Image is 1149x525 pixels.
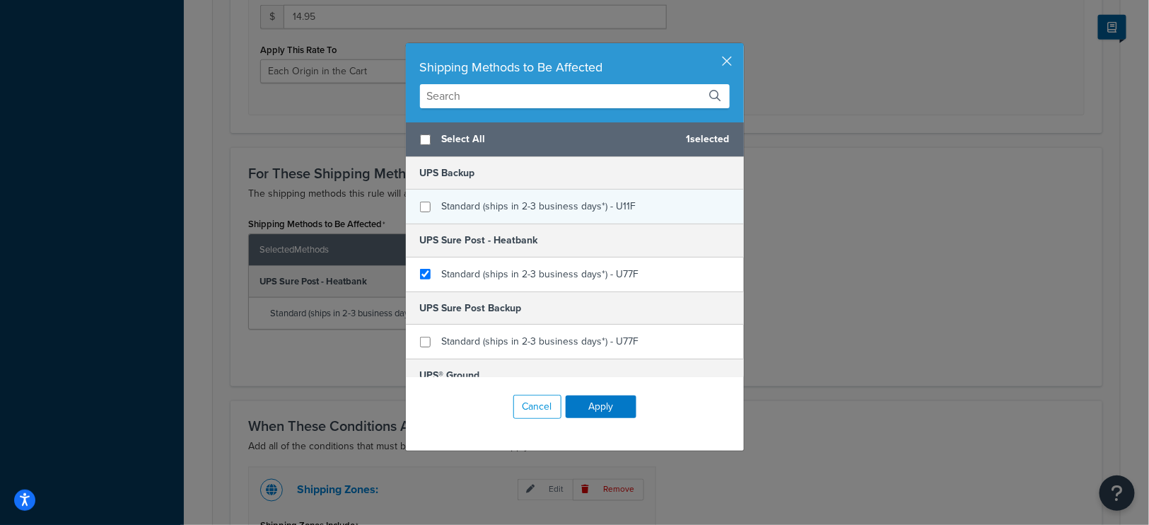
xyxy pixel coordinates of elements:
[406,157,744,190] h5: UPS Backup
[442,129,675,149] span: Select All
[406,122,744,157] div: 1 selected
[566,396,636,418] button: Apply
[420,84,730,108] input: Search
[513,395,561,419] button: Cancel
[442,267,639,282] span: Standard (ships in 2-3 business days*) - U77F
[406,292,744,325] h5: UPS Sure Post Backup
[420,57,730,77] div: Shipping Methods to Be Affected
[406,359,744,392] h5: UPS® Ground
[442,334,639,349] span: Standard (ships in 2-3 business days*) - U77F
[442,199,636,214] span: Standard (ships in 2-3 business days*) - U11F
[406,224,744,257] h5: UPS Sure Post - Heatbank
